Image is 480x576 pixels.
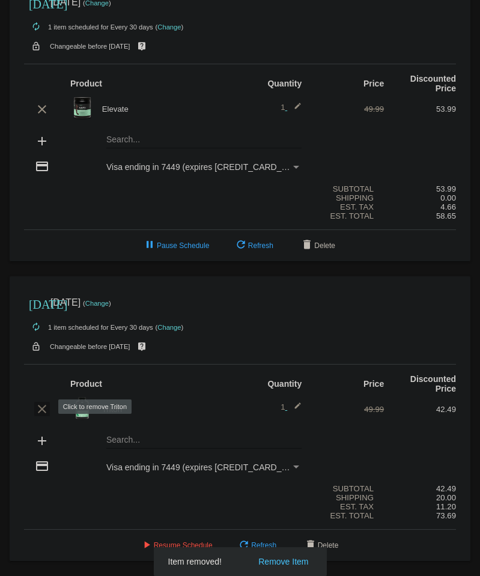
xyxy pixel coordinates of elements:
[312,484,384,493] div: Subtotal
[384,105,456,114] div: 53.99
[50,343,130,350] small: Changeable before [DATE]
[106,135,302,145] input: Search...
[83,300,111,307] small: ( )
[303,539,318,553] mat-icon: delete
[24,324,153,331] small: 1 item scheduled for Every 30 days
[410,374,456,393] strong: Discounted Price
[224,235,283,256] button: Refresh
[237,541,276,550] span: Refresh
[234,238,248,253] mat-icon: refresh
[312,493,384,502] div: Shipping
[287,402,302,416] mat-icon: edit
[135,339,149,354] mat-icon: live_help
[156,324,184,331] small: ( )
[303,541,339,550] span: Delete
[312,511,384,520] div: Est. Total
[312,184,384,193] div: Subtotal
[70,79,102,88] strong: Product
[106,462,302,472] mat-select: Payment Method
[157,23,181,31] a: Change
[312,211,384,220] div: Est. Total
[70,379,102,389] strong: Product
[227,535,286,556] button: Refresh
[142,238,157,253] mat-icon: pause
[312,502,384,511] div: Est. Tax
[267,79,302,88] strong: Quantity
[363,379,384,389] strong: Price
[106,435,302,445] input: Search...
[436,493,456,502] span: 20.00
[130,535,222,556] button: Resume Schedule
[35,102,49,117] mat-icon: clear
[35,402,49,416] mat-icon: clear
[436,211,456,220] span: 58.65
[133,235,219,256] button: Pause Schedule
[255,556,312,568] button: Remove Item
[440,202,456,211] span: 4.66
[106,162,308,172] span: Visa ending in 7449 (expires [CREDIT_CARD_DATA])
[440,193,456,202] span: 0.00
[135,38,149,54] mat-icon: live_help
[312,193,384,202] div: Shipping
[384,184,456,193] div: 53.99
[106,162,302,172] mat-select: Payment Method
[312,202,384,211] div: Est. Tax
[436,511,456,520] span: 73.69
[96,105,240,114] div: Elevate
[436,502,456,511] span: 11.20
[157,324,181,331] a: Change
[363,79,384,88] strong: Price
[237,539,251,553] mat-icon: refresh
[384,405,456,414] div: 42.49
[70,396,94,420] img: Image-1-Carousel-Triton-Transp.png
[294,535,348,556] button: Delete
[410,74,456,93] strong: Discounted Price
[290,235,345,256] button: Delete
[70,96,94,120] img: Image-1-Elevate.png
[300,241,335,250] span: Delete
[29,339,43,354] mat-icon: lock_open
[106,462,308,472] span: Visa ending in 7449 (expires [CREDIT_CARD_DATA])
[35,159,49,174] mat-icon: credit_card
[29,38,43,54] mat-icon: lock_open
[139,539,154,553] mat-icon: play_arrow
[35,134,49,148] mat-icon: add
[156,23,184,31] small: ( )
[142,241,209,250] span: Pause Schedule
[287,102,302,117] mat-icon: edit
[35,459,49,473] mat-icon: credit_card
[168,556,312,568] simple-snack-bar: Item removed!
[384,484,456,493] div: 42.49
[24,23,153,31] small: 1 item scheduled for Every 30 days
[85,300,109,307] a: Change
[300,238,314,253] mat-icon: delete
[29,296,43,311] mat-icon: [DATE]
[96,405,240,414] div: Triton
[35,434,49,448] mat-icon: add
[281,103,302,112] span: 1
[29,320,43,335] mat-icon: autorenew
[50,43,130,50] small: Changeable before [DATE]
[29,20,43,34] mat-icon: autorenew
[312,105,384,114] div: 49.99
[267,379,302,389] strong: Quantity
[281,402,302,411] span: 1
[234,241,273,250] span: Refresh
[312,405,384,414] div: 49.99
[139,541,213,550] span: Resume Schedule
